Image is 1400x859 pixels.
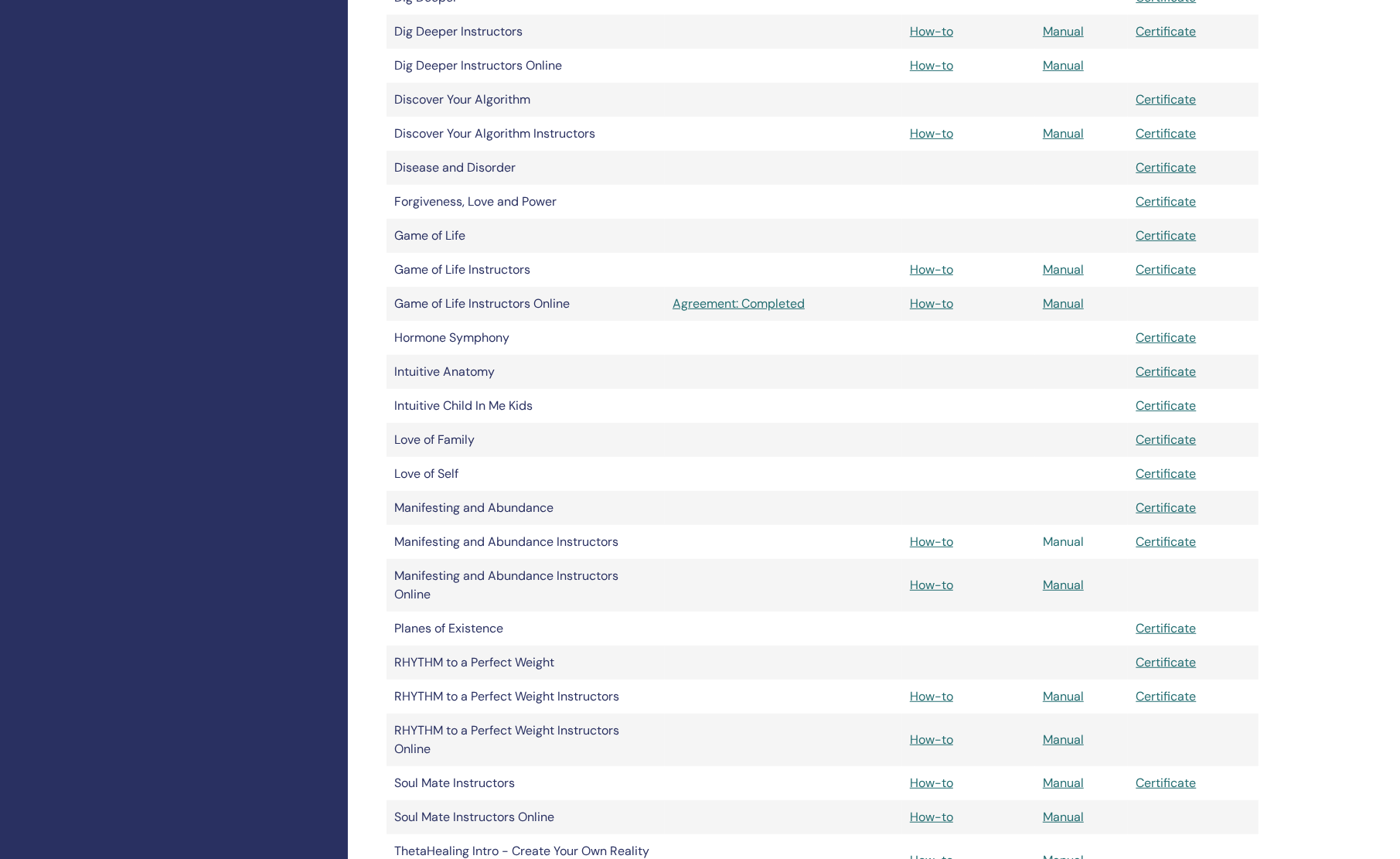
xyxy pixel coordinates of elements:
td: Love of Self [387,457,665,491]
a: How-to [910,57,953,73]
a: Certificate [1136,620,1196,636]
td: Game of Life Instructors [387,253,665,287]
a: How-to [910,23,953,39]
td: Intuitive Child In Me Kids [387,389,665,423]
a: Certificate [1136,465,1196,482]
a: Certificate [1136,397,1196,414]
td: Manifesting and Abundance Instructors Online [387,559,665,612]
a: Certificate [1136,125,1196,141]
td: Planes of Existence [387,612,665,646]
a: Certificate [1136,23,1196,39]
a: How-to [910,295,953,312]
a: Certificate [1136,688,1196,704]
a: How-to [910,533,953,550]
a: How-to [910,809,953,825]
a: Certificate [1136,261,1196,278]
td: Dig Deeper Instructors Online [387,49,665,83]
a: Manual [1043,261,1084,278]
a: Manual [1043,688,1084,704]
td: Disease and Disorder [387,151,665,185]
a: Agreement: Completed [673,295,894,313]
td: Soul Mate Instructors Online [387,800,665,834]
td: RHYTHM to a Perfect Weight Instructors [387,680,665,714]
a: Manual [1043,57,1084,73]
a: Certificate [1136,431,1196,448]
a: Certificate [1136,159,1196,176]
a: How-to [910,775,953,791]
a: Certificate [1136,329,1196,346]
a: Certificate [1136,91,1196,107]
a: Manual [1043,775,1084,791]
a: Manual [1043,731,1084,748]
a: Manual [1043,809,1084,825]
td: Soul Mate Instructors [387,766,665,800]
td: RHYTHM to a Perfect Weight [387,646,665,680]
a: How-to [910,731,953,748]
a: How-to [910,577,953,593]
td: Hormone Symphony [387,321,665,355]
td: RHYTHM to a Perfect Weight Instructors Online [387,714,665,766]
a: Certificate [1136,363,1196,380]
a: Manual [1043,295,1084,312]
td: Dig Deeper Instructors [387,15,665,49]
td: Forgiveness, Love and Power [387,185,665,219]
a: Certificate [1136,499,1196,516]
a: Manual [1043,23,1084,39]
td: Discover Your Algorithm [387,83,665,117]
td: Discover Your Algorithm Instructors [387,117,665,151]
td: Game of Life [387,219,665,253]
a: Certificate [1136,533,1196,550]
a: Certificate [1136,775,1196,791]
a: Certificate [1136,193,1196,210]
a: Certificate [1136,654,1196,670]
td: Manifesting and Abundance [387,491,665,525]
a: Manual [1043,577,1084,593]
td: Love of Family [387,423,665,457]
td: Game of Life Instructors Online [387,287,665,321]
a: Manual [1043,125,1084,141]
a: Manual [1043,533,1084,550]
a: How-to [910,688,953,704]
a: Certificate [1136,227,1196,244]
a: How-to [910,125,953,141]
td: Manifesting and Abundance Instructors [387,525,665,559]
a: How-to [910,261,953,278]
td: Intuitive Anatomy [387,355,665,389]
